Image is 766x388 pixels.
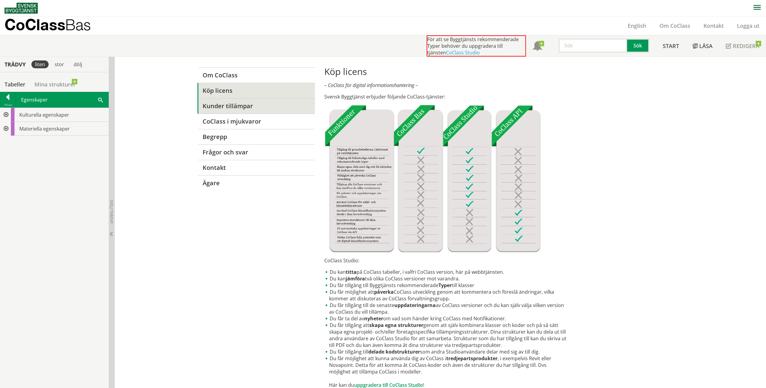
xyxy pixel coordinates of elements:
a: Begrepp [197,129,315,144]
span: Materiella egenskaper [19,125,70,132]
strong: Typer [438,282,452,289]
a: CoClassBas [5,16,104,35]
span: Dölj trädvy [109,200,114,224]
span: Redigera [733,42,759,50]
a: Start [656,35,686,57]
div: Egenskaper [16,92,108,107]
strong: nyheter [364,315,383,322]
span: Läsa [699,42,713,50]
a: Mina strukturer [30,77,80,92]
em: – CoClass för digital informationshantering – [324,82,418,89]
a: CoClass i mjukvaror [197,114,315,129]
strong: skapa egna strukturer [369,322,423,328]
a: Om CoClass [197,67,315,83]
a: Frågor och svar [197,144,315,160]
a: English [621,22,653,29]
div: stor [51,60,68,68]
li: Du får möjlighet att CoClass utveckling genom att kommentera och föreslå ändringar, vilka kommer ... [324,289,569,302]
strong: titta [346,269,357,275]
div: Tillbaka [0,102,15,107]
strong: påverka [374,289,394,295]
span: Notifikationer [533,42,542,51]
strong: delade kodstrukturer [368,348,420,355]
span: Bas [65,16,91,34]
button: Sök [627,38,649,53]
a: Redigera [719,35,766,57]
a: Kunder tillämpar [197,98,315,114]
a: Läsa [686,35,719,57]
span: Sök i tabellen [98,96,103,103]
a: Ägare [197,175,315,191]
a: Kontakt [197,160,315,175]
div: liten [31,60,49,68]
div: Trädvy [1,61,29,68]
img: Tjnster-Tabell_CoClassBas-Studio-API2022-12-22.jpg [324,105,541,252]
span: Start [663,42,679,50]
p: Svensk Byggtjänst erbjuder följande CoClass-tjänster: [324,93,569,100]
div: dölj [70,60,86,68]
p: CoClass Studio: [324,257,569,264]
strong: uppdateringarna [394,302,436,309]
li: Du kan på CoClass tabeller, i valfri CoClass version, här på webbtjänsten. [324,269,569,275]
h1: Köp licens [324,66,569,77]
li: Du kan två olika CoClass versioner mot varandra. [324,275,569,282]
a: Kontakt [697,22,730,29]
strong: tredjepartsprodukter [446,355,498,362]
li: Du får tillgång att genom att själv kombinera klasser och koder och på så sätt skapa egna projekt... [324,322,569,348]
a: Om CoClass [653,22,697,29]
a: Köp licens [197,83,315,98]
input: Sök [559,38,627,53]
li: Du får tillgång till de senaste av CoClass versioner och du kan själv välja vilken version av CoC... [324,302,569,315]
li: Du får ta del av om vad som händer kring CoClass med Notifikationer. [324,315,569,322]
span: Kulturella egenskaper [19,112,69,118]
a: CoClass Studio [446,49,480,56]
li: Du får tillgång till Byggtjänsts rekommenderade till klasser [324,282,569,289]
strong: jämföra [346,275,365,282]
p: CoClass [5,21,91,28]
li: Du får tillgång till som andra Studioanvändare delar med sig av till dig. [324,348,569,355]
div: För att se Byggtjänsts rekommenderade Typer behöver du uppgradera till tjänsten [427,35,526,57]
img: Svensk Byggtjänst [5,3,38,14]
a: Logga ut [730,22,766,29]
